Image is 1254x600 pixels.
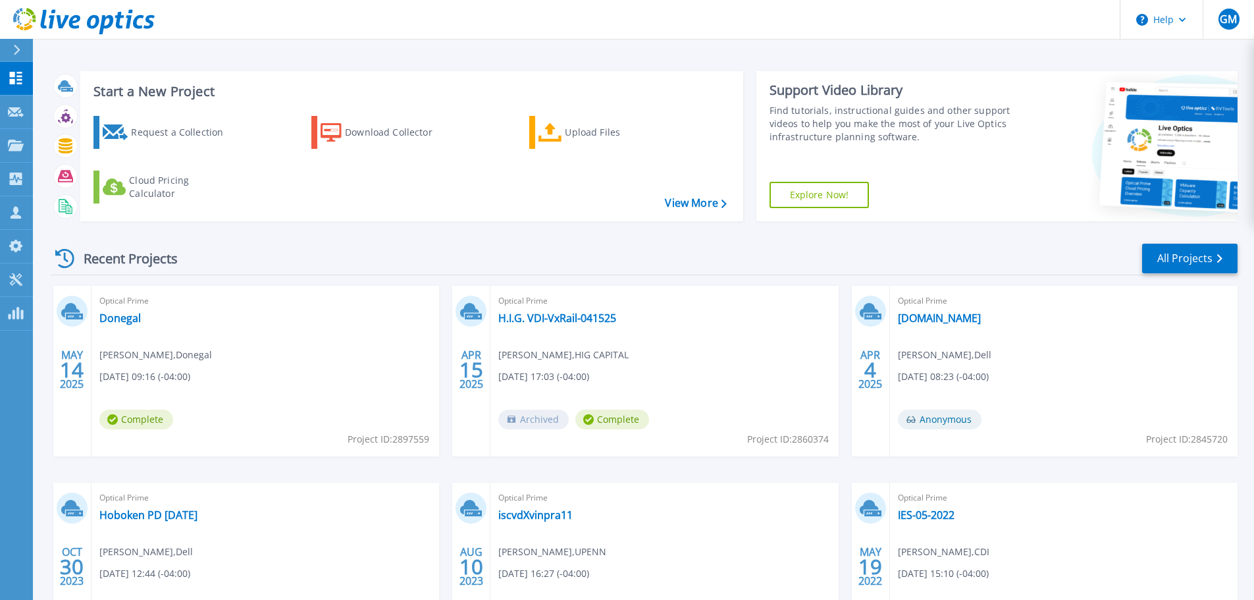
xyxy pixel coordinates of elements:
[93,84,726,99] h3: Start a New Project
[498,566,589,581] span: [DATE] 16:27 (-04:00)
[60,364,84,375] span: 14
[459,364,483,375] span: 15
[498,508,573,522] a: iscvdXvinpra11
[131,119,236,146] div: Request a Collection
[99,312,141,325] a: Donegal
[665,197,726,209] a: View More
[898,369,989,384] span: [DATE] 08:23 (-04:00)
[498,294,830,308] span: Optical Prime
[498,369,589,384] span: [DATE] 17:03 (-04:00)
[529,116,676,149] a: Upload Files
[345,119,450,146] div: Download Collector
[93,171,240,204] a: Cloud Pricing Calculator
[459,543,484,591] div: AUG 2023
[459,561,483,572] span: 10
[59,346,84,394] div: MAY 2025
[864,364,876,375] span: 4
[498,410,569,429] span: Archived
[60,561,84,572] span: 30
[498,348,629,362] span: [PERSON_NAME] , HIG CAPITAL
[99,369,190,384] span: [DATE] 09:16 (-04:00)
[575,410,649,429] span: Complete
[1142,244,1238,273] a: All Projects
[99,508,197,522] a: Hoboken PD [DATE]
[498,545,606,559] span: [PERSON_NAME] , UPENN
[498,312,616,325] a: H.I.G. VDI-VxRail-041525
[898,566,989,581] span: [DATE] 15:10 (-04:00)
[898,491,1230,505] span: Optical Prime
[99,410,173,429] span: Complete
[459,346,484,394] div: APR 2025
[898,508,954,522] a: IES-05-2022
[898,410,981,429] span: Anonymous
[129,174,234,200] div: Cloud Pricing Calculator
[1146,432,1228,447] span: Project ID: 2845720
[348,432,429,447] span: Project ID: 2897559
[99,545,193,559] span: [PERSON_NAME] , Dell
[770,182,870,208] a: Explore Now!
[770,82,1015,99] div: Support Video Library
[747,432,829,447] span: Project ID: 2860374
[99,491,431,505] span: Optical Prime
[99,294,431,308] span: Optical Prime
[898,294,1230,308] span: Optical Prime
[858,561,882,572] span: 19
[51,242,196,275] div: Recent Projects
[898,348,991,362] span: [PERSON_NAME] , Dell
[898,545,989,559] span: [PERSON_NAME] , CDI
[1220,14,1237,24] span: GM
[99,566,190,581] span: [DATE] 12:44 (-04:00)
[99,348,212,362] span: [PERSON_NAME] , Donegal
[311,116,458,149] a: Download Collector
[93,116,240,149] a: Request a Collection
[770,104,1015,144] div: Find tutorials, instructional guides and other support videos to help you make the most of your L...
[565,119,670,146] div: Upload Files
[858,346,883,394] div: APR 2025
[898,312,981,325] a: [DOMAIN_NAME]
[498,491,830,505] span: Optical Prime
[59,543,84,591] div: OCT 2023
[858,543,883,591] div: MAY 2022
